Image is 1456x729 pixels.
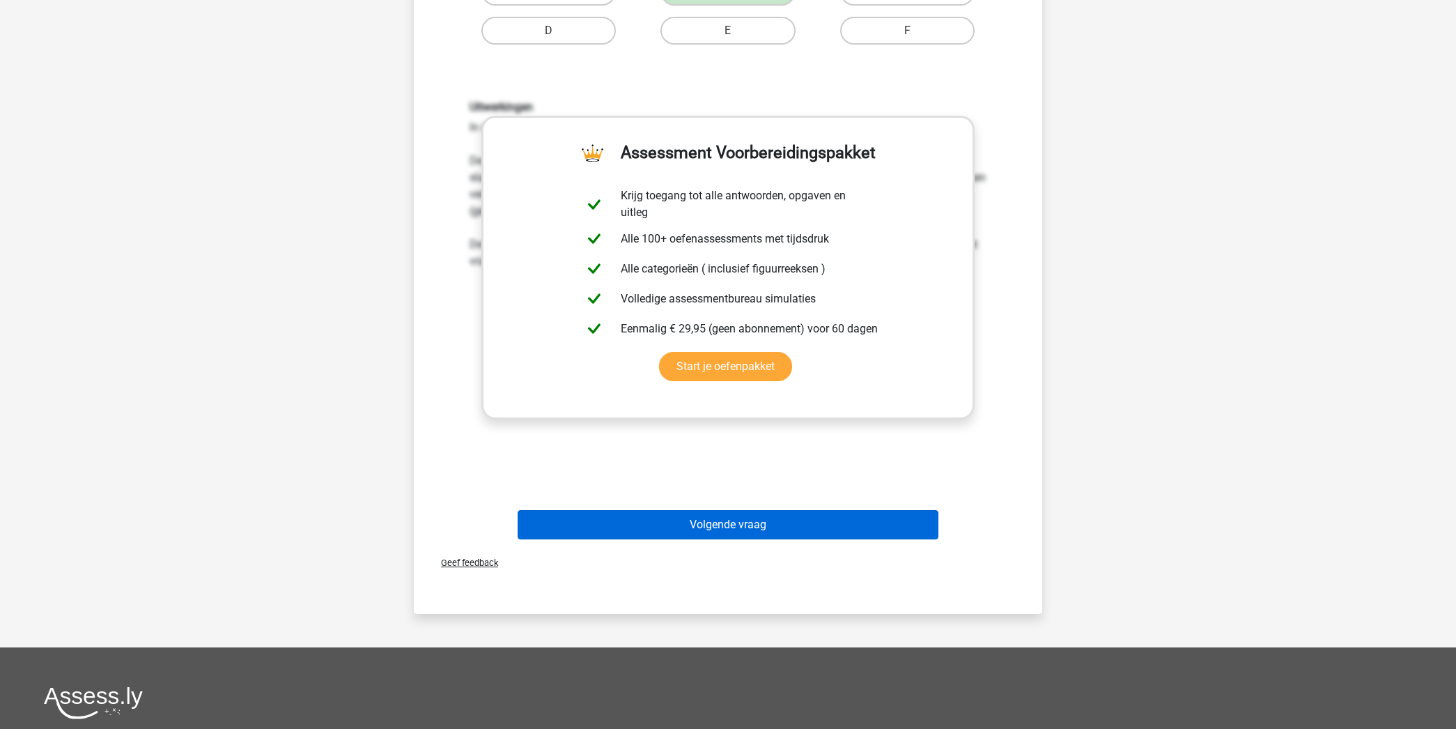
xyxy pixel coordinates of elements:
h6: Uitwerkingen [470,100,986,114]
div: In deze opgave volgen de cirkel en de losse lijn allebei een apart patroon. De cirkel draait eers... [459,100,997,270]
label: F [840,17,975,45]
label: D [481,17,616,45]
label: E [660,17,795,45]
span: Geef feedback [430,558,498,568]
img: Assessly logo [44,686,143,719]
button: Volgende vraag [518,510,939,539]
a: Start je oefenpakket [659,352,792,381]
